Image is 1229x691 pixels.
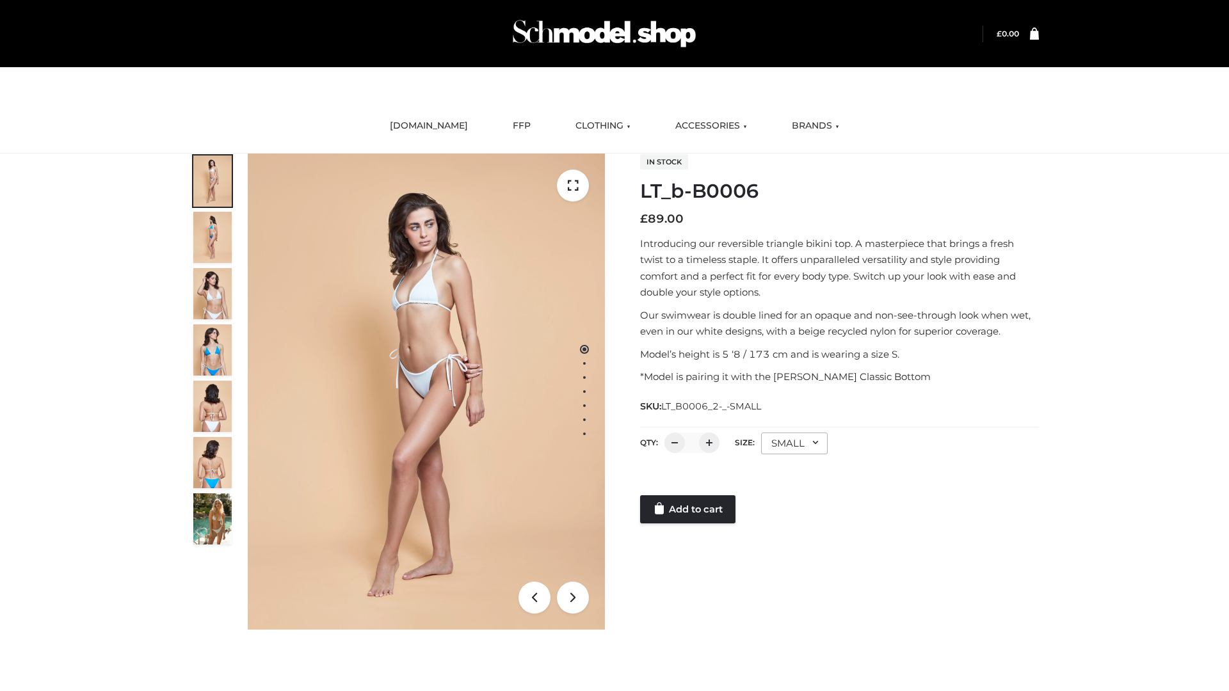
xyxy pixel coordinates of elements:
[193,437,232,488] img: ArielClassicBikiniTop_CloudNine_AzureSky_OW114ECO_8-scaled.jpg
[193,155,232,207] img: ArielClassicBikiniTop_CloudNine_AzureSky_OW114ECO_1-scaled.jpg
[193,381,232,432] img: ArielClassicBikiniTop_CloudNine_AzureSky_OW114ECO_7-scaled.jpg
[248,154,605,630] img: ArielClassicBikiniTop_CloudNine_AzureSky_OW114ECO_1
[508,8,700,59] img: Schmodel Admin 964
[640,180,1039,203] h1: LT_b-B0006
[666,112,757,140] a: ACCESSORIES
[997,29,1002,38] span: £
[640,212,648,226] span: £
[380,112,478,140] a: [DOMAIN_NAME]
[640,307,1039,340] p: Our swimwear is double lined for an opaque and non-see-through look when wet, even in our white d...
[735,438,755,447] label: Size:
[661,401,761,412] span: LT_B0006_2-_-SMALL
[640,369,1039,385] p: *Model is pairing it with the [PERSON_NAME] Classic Bottom
[193,324,232,376] img: ArielClassicBikiniTop_CloudNine_AzureSky_OW114ECO_4-scaled.jpg
[761,433,828,454] div: SMALL
[640,346,1039,363] p: Model’s height is 5 ‘8 / 173 cm and is wearing a size S.
[640,154,688,170] span: In stock
[640,495,735,523] a: Add to cart
[640,399,762,414] span: SKU:
[503,112,540,140] a: FFP
[997,29,1019,38] a: £0.00
[640,235,1039,301] p: Introducing our reversible triangle bikini top. A masterpiece that brings a fresh twist to a time...
[640,438,658,447] label: QTY:
[193,493,232,544] img: Arieltop_CloudNine_AzureSky2.jpg
[193,212,232,263] img: ArielClassicBikiniTop_CloudNine_AzureSky_OW114ECO_2-scaled.jpg
[640,212,684,226] bdi: 89.00
[566,112,640,140] a: CLOTHING
[782,112,849,140] a: BRANDS
[193,268,232,319] img: ArielClassicBikiniTop_CloudNine_AzureSky_OW114ECO_3-scaled.jpg
[997,29,1019,38] bdi: 0.00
